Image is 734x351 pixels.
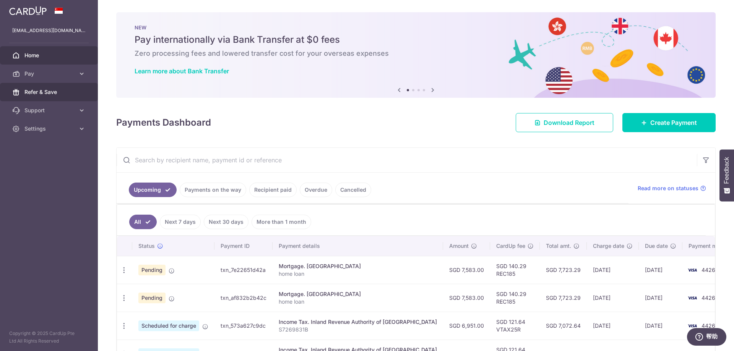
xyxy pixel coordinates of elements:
input: Search by recipient name, payment id or reference [117,148,697,172]
a: All [129,215,157,229]
span: Status [138,242,155,250]
span: Total amt. [546,242,571,250]
span: Download Report [544,118,594,127]
td: [DATE] [587,312,639,340]
div: Income Tax. Inland Revenue Authority of [GEOGRAPHIC_DATA] [279,318,437,326]
button: Feedback - Show survey [719,149,734,201]
th: Payment ID [214,236,273,256]
p: S7269831B [279,326,437,333]
a: Recipient paid [249,183,297,197]
td: SGD 7,072.64 [540,312,587,340]
th: Payment details [273,236,443,256]
td: [DATE] [639,256,682,284]
img: Bank Card [685,265,700,275]
p: [EMAIL_ADDRESS][DOMAIN_NAME] [12,27,86,34]
img: CardUp [9,6,47,15]
td: SGD 140.29 REC185 [490,284,540,312]
a: Create Payment [622,113,716,132]
td: SGD 7,583.00 [443,284,490,312]
h6: Zero processing fees and lowered transfer cost for your overseas expenses [135,49,697,58]
span: Settings [24,125,75,133]
span: Feedback [723,157,730,184]
span: Due date [645,242,668,250]
td: txn_af832b2b42c [214,284,273,312]
td: SGD 7,723.29 [540,284,587,312]
td: txn_573a627c9dc [214,312,273,340]
a: Upcoming [129,183,177,197]
td: [DATE] [587,256,639,284]
img: Bank transfer banner [116,12,716,98]
span: Pending [138,293,166,303]
p: NEW [135,24,697,31]
span: Charge date [593,242,624,250]
span: Read more on statuses [638,184,698,192]
p: home loan [279,270,437,278]
a: Next 30 days [204,215,248,229]
span: Pending [138,265,166,275]
a: Learn more about Bank Transfer [135,67,229,75]
span: Amount [449,242,469,250]
p: home loan [279,298,437,306]
h4: Payments Dashboard [116,116,211,129]
span: 4426 [702,322,715,329]
td: [DATE] [639,312,682,340]
td: [DATE] [639,284,682,312]
span: Create Payment [650,118,697,127]
div: Mortgage. [GEOGRAPHIC_DATA] [279,290,437,298]
span: 4426 [702,294,715,301]
a: Payments on the way [180,183,246,197]
td: SGD 7,583.00 [443,256,490,284]
div: Mortgage. [GEOGRAPHIC_DATA] [279,262,437,270]
td: SGD 121.64 VTAX25R [490,312,540,340]
span: CardUp fee [496,242,525,250]
td: SGD 140.29 REC185 [490,256,540,284]
span: Home [24,52,75,59]
img: Bank Card [685,293,700,302]
span: 4426 [702,267,715,273]
a: Read more on statuses [638,184,706,192]
td: SGD 6,951.00 [443,312,490,340]
a: More than 1 month [252,215,311,229]
iframe: 打开一个小组件，您可以在其中找到更多信息 [687,328,726,347]
td: [DATE] [587,284,639,312]
img: Bank Card [685,321,700,330]
span: Refer & Save [24,88,75,96]
a: Next 7 days [160,215,201,229]
a: Download Report [516,113,613,132]
td: txn_7e22651d42a [214,256,273,284]
a: Overdue [300,183,332,197]
a: Cancelled [335,183,371,197]
h5: Pay internationally via Bank Transfer at $0 fees [135,34,697,46]
span: Pay [24,70,75,78]
td: SGD 7,723.29 [540,256,587,284]
span: Scheduled for charge [138,320,199,331]
span: Support [24,107,75,114]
